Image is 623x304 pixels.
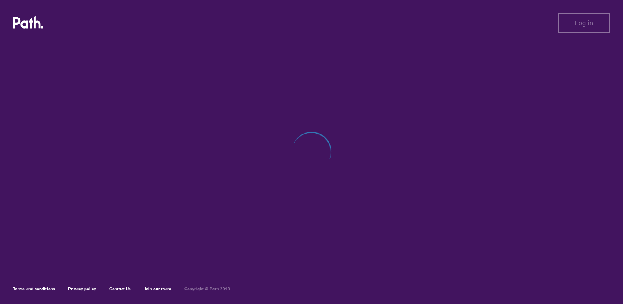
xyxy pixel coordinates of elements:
[144,286,171,291] a: Join our team
[109,286,131,291] a: Contact Us
[558,13,610,33] button: Log in
[575,19,593,26] span: Log in
[13,286,55,291] a: Terms and conditions
[184,286,230,291] h6: Copyright © Path 2018
[68,286,96,291] a: Privacy policy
